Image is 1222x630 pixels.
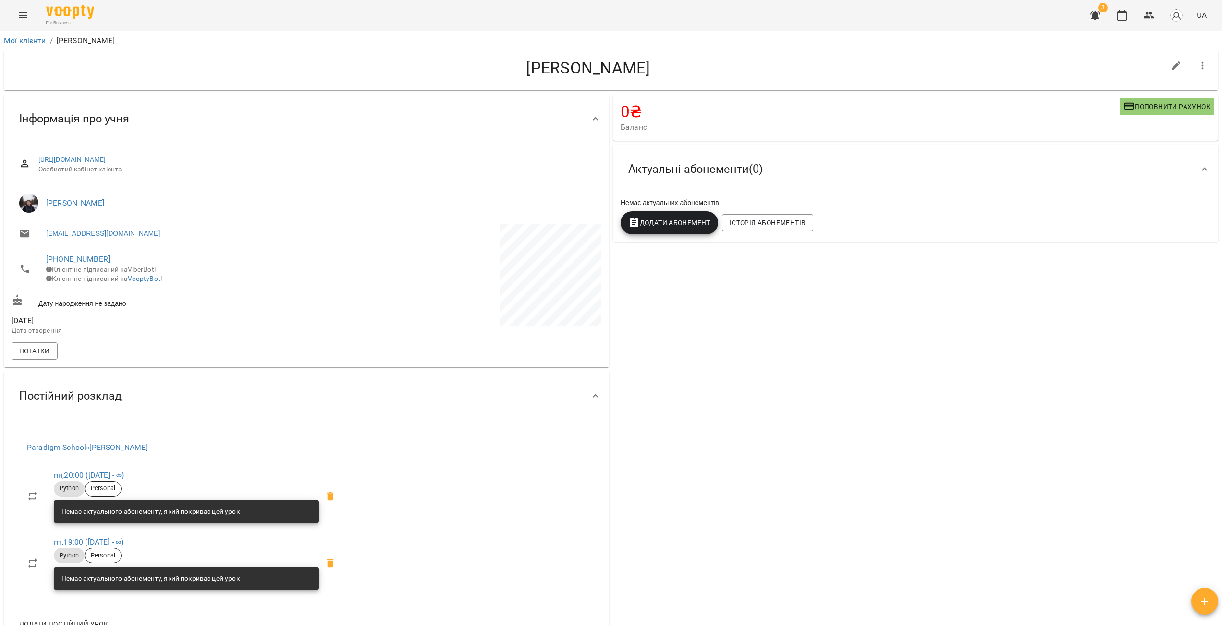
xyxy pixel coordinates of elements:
span: Постійний розклад [19,388,122,403]
div: Немає актуального абонементу, який покриває цей урок [61,503,240,521]
span: Python [54,484,85,493]
a: пт,19:00 ([DATE] - ∞) [54,537,123,546]
a: Мої клієнти [4,36,46,45]
a: [PHONE_NUMBER] [46,254,110,264]
span: Python [54,551,85,560]
div: Дату народження не задано [10,292,306,310]
div: Актуальні абонементи(0) [613,145,1218,194]
a: VooptyBot [128,275,160,282]
span: UA [1197,10,1207,20]
button: Історія абонементів [722,214,813,231]
span: Personal [85,484,121,493]
img: avatar_s.png [1170,9,1183,22]
a: [URL][DOMAIN_NAME] [38,156,106,163]
p: Дата створення [12,326,305,336]
button: Поповнити рахунок [1120,98,1214,115]
span: Клієнт не підписаний на ! [46,275,162,282]
h4: [PERSON_NAME] [12,58,1165,78]
a: Paradigm School»[PERSON_NAME] [27,443,147,452]
span: Нотатки [19,345,50,357]
span: For Business [46,20,94,26]
button: Нотатки [12,342,58,360]
span: 3 [1098,3,1108,12]
button: Menu [12,4,35,27]
span: Поповнити рахунок [1124,101,1210,112]
span: Баланс [621,121,1120,133]
h4: 0 ₴ [621,102,1120,121]
img: Садовський Ярослав Олександрович [19,194,38,213]
div: Інформація про учня [4,94,609,144]
p: [PERSON_NAME] [57,35,115,47]
span: Personal [85,551,121,560]
a: [PERSON_NAME] [46,198,104,207]
button: UA [1193,6,1210,24]
nav: breadcrumb [4,35,1218,47]
div: Постійний розклад [4,371,609,421]
li: / [50,35,53,47]
span: Видалити приватний урок Садовський Ярослав Олександрович пт 19:00 клієнта Ярослав Янчук [319,552,342,575]
div: Немає актуального абонементу, який покриває цей урок [61,570,240,587]
button: Додати Абонемент [621,211,718,234]
span: Додати постійний урок [19,618,108,630]
span: Історія абонементів [730,217,806,229]
span: Клієнт не підписаний на ViberBot! [46,266,156,273]
span: Додати Абонемент [628,217,710,229]
span: Особистий кабінет клієнта [38,165,594,174]
img: Voopty Logo [46,5,94,19]
div: Немає актуальних абонементів [619,196,1212,209]
a: [EMAIL_ADDRESS][DOMAIN_NAME] [46,229,160,238]
span: [DATE] [12,315,305,327]
span: Інформація про учня [19,111,129,126]
a: пн,20:00 ([DATE] - ∞) [54,471,124,480]
span: Видалити приватний урок Садовський Ярослав Олександрович пн 20:00 клієнта Ярослав Янчук [319,485,342,508]
span: Актуальні абонементи ( 0 ) [628,162,763,177]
